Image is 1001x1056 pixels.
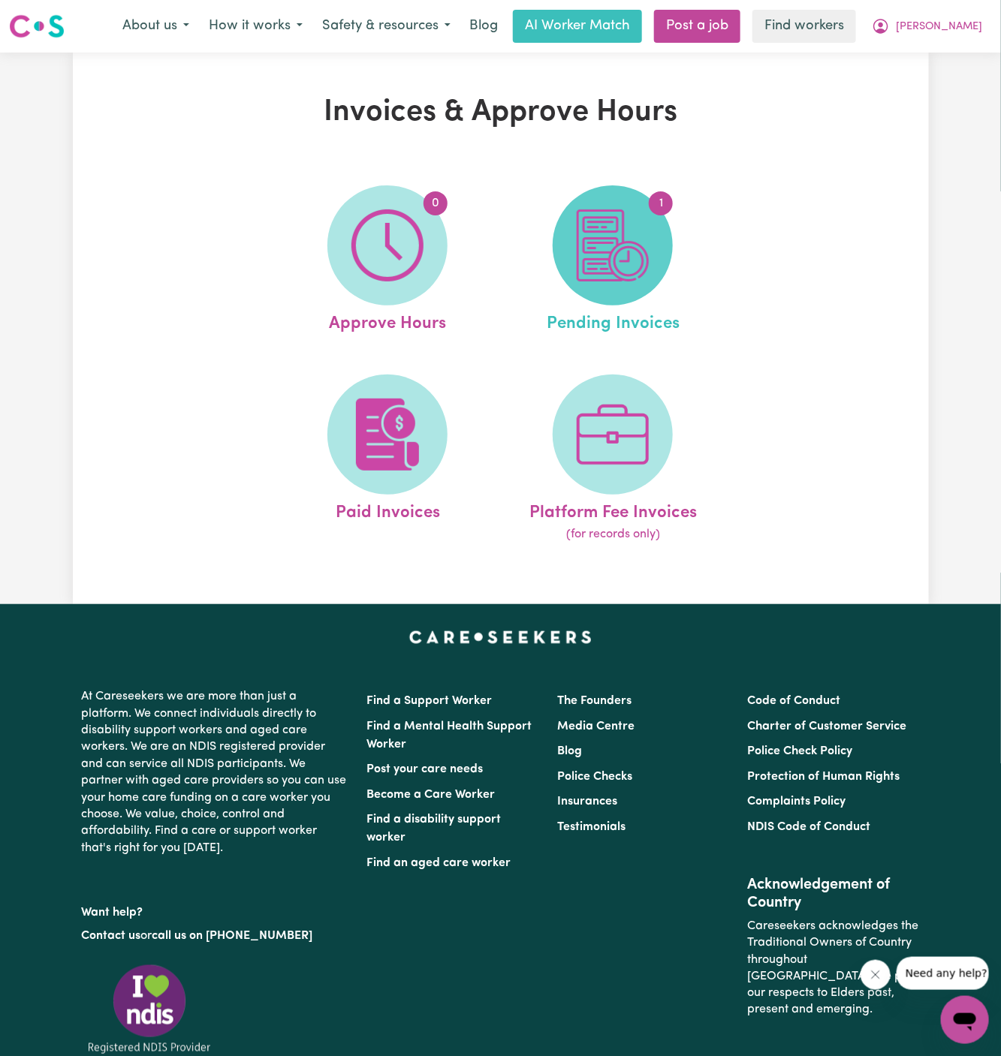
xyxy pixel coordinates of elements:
span: 1 [649,191,673,215]
p: Want help? [82,898,349,921]
a: Blog [460,10,507,43]
a: Find an aged care worker [367,857,511,869]
span: Paid Invoices [336,495,440,526]
a: Police Check Policy [747,745,852,757]
span: [PERSON_NAME] [896,19,982,35]
a: AI Worker Match [513,10,642,43]
a: Platform Fee Invoices(for records only) [505,375,721,544]
span: Platform Fee Invoices [529,495,697,526]
a: Protection of Human Rights [747,771,900,783]
a: Find a disability support worker [367,814,502,844]
a: Paid Invoices [279,375,496,544]
a: Post your care needs [367,763,484,775]
iframe: Button to launch messaging window [941,996,989,1044]
a: Blog [557,745,582,757]
iframe: Message from company [897,957,989,990]
a: Approve Hours [279,185,496,337]
a: Media Centre [557,721,635,733]
a: Become a Care Worker [367,789,496,801]
span: (for records only) [566,525,660,543]
span: 0 [424,191,448,215]
a: Charter of Customer Service [747,721,906,733]
a: Post a job [654,10,740,43]
a: Pending Invoices [505,185,721,337]
a: Contact us [82,930,141,942]
a: Complaints Policy [747,796,846,808]
button: About us [113,11,199,42]
a: Careseekers logo [9,9,65,44]
a: The Founders [557,695,632,707]
a: Code of Conduct [747,695,840,707]
a: Find a Mental Health Support Worker [367,721,532,751]
span: Approve Hours [329,305,446,337]
a: Find a Support Worker [367,695,493,707]
button: Safety & resources [312,11,460,42]
a: Find workers [752,10,856,43]
a: Insurances [557,796,617,808]
h1: Invoices & Approve Hours [225,95,777,131]
a: NDIS Code of Conduct [747,821,870,833]
a: Police Checks [557,771,632,783]
h2: Acknowledgement of Country [747,876,919,912]
a: call us on [PHONE_NUMBER] [152,930,313,942]
span: Pending Invoices [547,305,680,337]
p: At Careseekers we are more than just a platform. We connect individuals directly to disability su... [82,682,349,862]
iframe: Close message [861,960,891,990]
img: Careseekers logo [9,13,65,40]
button: My Account [862,11,992,42]
p: Careseekers acknowledges the Traditional Owners of Country throughout [GEOGRAPHIC_DATA]. We pay o... [747,912,919,1024]
img: Registered NDIS provider [82,962,217,1056]
p: or [82,922,349,950]
a: Testimonials [557,821,626,833]
a: Careseekers home page [409,631,592,643]
button: How it works [199,11,312,42]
